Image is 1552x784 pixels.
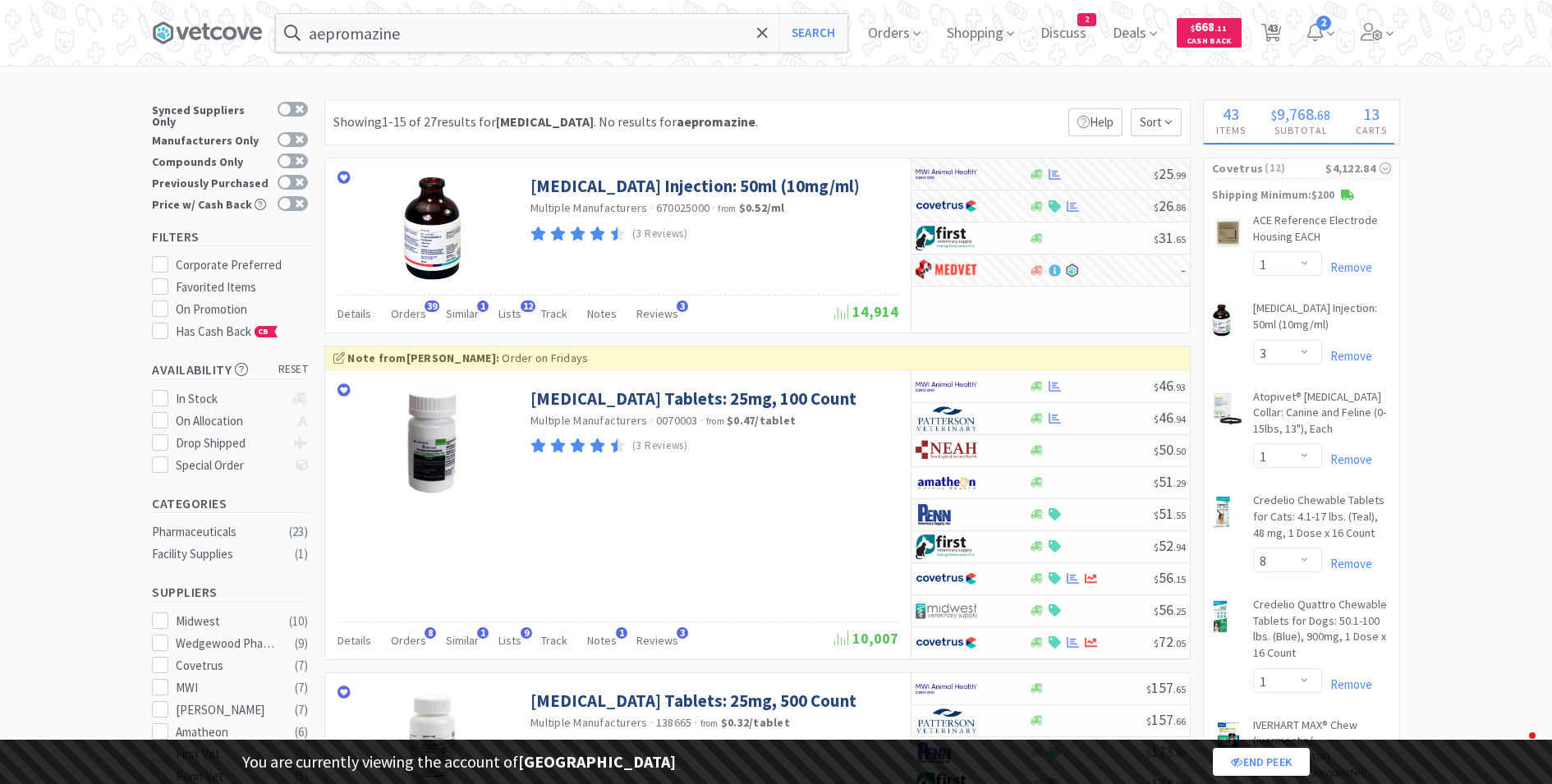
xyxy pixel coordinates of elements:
[1255,28,1288,43] a: 43
[1263,160,1325,177] span: ( 12 )
[333,113,758,130] span: Showing 1-15 of 27 results for . No results for .
[498,633,521,648] span: Lists
[1316,16,1331,30] span: 2
[1154,445,1159,457] span: $
[1154,637,1159,649] span: $
[498,306,521,321] span: Lists
[1212,304,1231,337] img: 9e431b1a4d5b46ebac27e48f7fc59c86_26756.png
[632,438,688,455] p: (3 Reviews)
[694,715,697,730] span: ·
[295,722,308,742] div: ( 6 )
[650,715,654,730] span: ·
[1154,632,1186,651] span: 72
[295,700,308,720] div: ( 7 )
[521,300,535,312] span: 12
[337,633,371,648] span: Details
[1146,715,1151,727] span: $
[1343,122,1399,138] h4: Carts
[1173,541,1186,553] span: . 94
[636,633,678,648] span: Reviews
[916,438,977,463] img: c73380972eee4fd2891f402a8399bcad_92.png
[1177,11,1242,55] a: $668.11Cash Back
[152,175,269,189] div: Previously Purchased
[1034,26,1093,41] a: Discuss2
[1154,228,1186,247] span: 31
[541,633,567,648] span: Track
[916,598,977,623] img: 4dd14cff54a648ac9e977f0c5da9bc2e_5.png
[916,226,977,250] img: 67d67680309e4a0bb49a5ff0391dcc42_6.png
[295,634,308,653] div: ( 9 )
[295,678,308,698] div: ( 7 )
[1154,164,1186,183] span: 25
[530,413,648,428] a: Multiple Manufacturers
[1173,381,1186,393] span: . 93
[1173,477,1186,489] span: . 29
[446,306,479,321] span: Similar
[530,387,856,410] a: [MEDICAL_DATA] Tablets: 25mg, 100 Count
[1154,381,1159,393] span: $
[1173,413,1186,425] span: . 94
[1181,260,1186,279] span: -
[1154,201,1159,213] span: $
[152,494,308,513] h5: Categories
[425,300,439,312] span: 39
[1173,573,1186,585] span: . 15
[176,700,278,720] div: [PERSON_NAME]
[477,300,489,312] span: 1
[176,656,278,676] div: Covetrus
[916,676,977,701] img: f6b2451649754179b5b4e0c70c3f7cb0_2.png
[176,634,278,653] div: Wedgewood Pharmacy
[1154,509,1159,521] span: $
[176,722,278,742] div: Amatheon
[391,306,426,321] span: Orders
[1154,196,1186,215] span: 26
[834,302,898,321] span: 14,914
[541,306,567,321] span: Track
[176,300,309,319] div: On Promotion
[1212,721,1245,754] img: 0d438ada7fe84402947888c594a08568_264449.png
[1173,233,1186,245] span: . 65
[916,258,977,282] img: bdd3c0f4347043b9a893056ed883a29a_120.png
[1204,187,1399,204] p: Shipping Minimum: $200
[1191,23,1195,34] span: $
[1212,392,1243,425] img: eec9dae82df94063abc5dd067415c917_544088.png
[1173,201,1186,213] span: . 86
[1212,216,1243,249] img: 8a8b543f37fc4013bf5c5bdffe106f0c_39425.png
[521,627,532,639] span: 9
[1253,389,1391,444] a: Atopivet® [MEDICAL_DATA] Collar: Canine and Feline (0-15lbs, 13"), Each
[700,413,704,428] span: ·
[1173,715,1186,727] span: . 66
[530,200,648,215] a: Multiple Manufacturers
[152,360,308,379] h5: Availability
[1173,445,1186,457] span: . 50
[176,456,285,475] div: Special Order
[616,627,627,639] span: 1
[916,194,977,218] img: 77fca1acd8b6420a9015268ca798ef17_1.png
[1259,122,1343,138] h4: Subtotal
[1154,169,1159,181] span: $
[176,323,278,339] span: Has Cash Back
[425,627,436,639] span: 8
[916,534,977,559] img: 67d67680309e4a0bb49a5ff0391dcc42_6.png
[916,406,977,431] img: c66aa88ab42341019bdfcfc7134e682a_3.png
[276,14,847,52] input: Search by item, sku, manufacturer, ingredient, size...
[406,387,458,494] img: f44c56aab71e4a91857fcf7bb0dfb766_6344.png
[518,751,676,772] strong: [GEOGRAPHIC_DATA]
[1154,477,1159,489] span: $
[721,715,790,730] strong: $0.32 / tablet
[289,522,308,542] div: ( 23 )
[176,411,285,431] div: On Allocation
[1204,122,1259,138] h4: Items
[1173,683,1186,695] span: . 65
[656,200,709,215] span: 670025000
[1146,710,1186,729] span: 157
[1215,23,1227,34] span: . 11
[1322,348,1372,364] a: Remove
[1322,676,1372,692] a: Remove
[677,627,688,639] span: 3
[295,544,308,564] div: ( 1 )
[391,633,426,648] span: Orders
[1173,637,1186,649] span: . 05
[1253,213,1391,251] a: ACE Reference Electrode Housing EACH
[1154,413,1159,425] span: $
